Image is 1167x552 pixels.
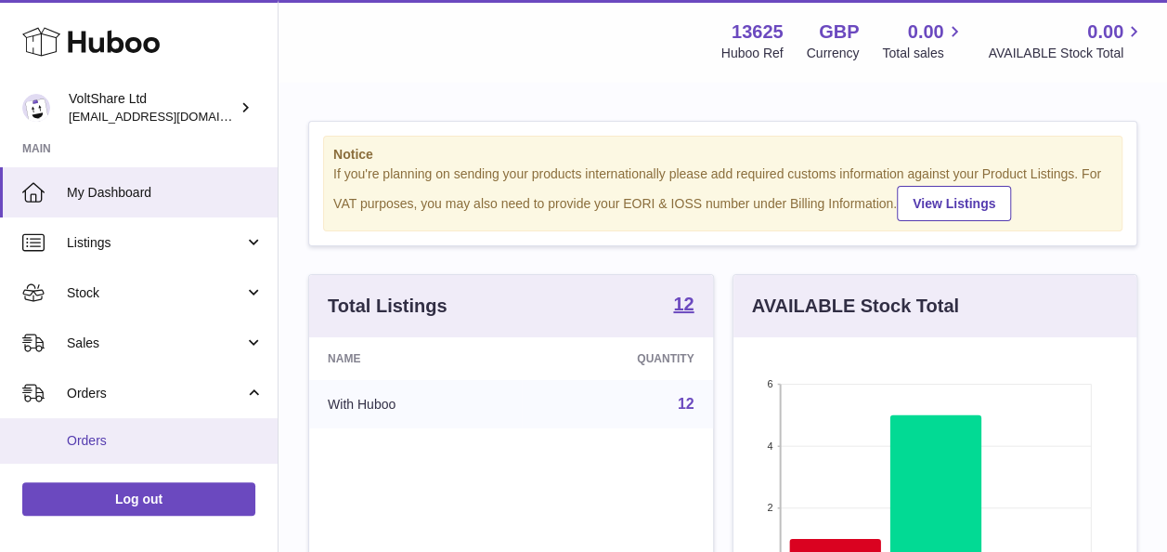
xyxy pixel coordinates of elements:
span: 0.00 [1087,20,1123,45]
a: 12 [673,295,694,317]
text: 2 [767,502,772,513]
th: Name [309,337,522,380]
span: Stock [67,284,244,302]
th: Quantity [522,337,712,380]
a: View Listings [897,186,1011,221]
strong: GBP [819,20,859,45]
strong: Notice [333,146,1112,164]
div: VoltShare Ltd [69,90,236,125]
a: 0.00 Total sales [882,20,965,62]
span: Total sales [882,45,965,62]
a: 12 [678,396,694,412]
span: 0.00 [908,20,944,45]
div: Currency [807,45,860,62]
td: With Huboo [309,380,522,428]
div: Huboo Ref [721,45,784,62]
h3: AVAILABLE Stock Total [752,294,959,319]
strong: 12 [673,295,694,313]
a: 0.00 AVAILABLE Stock Total [988,20,1145,62]
text: 6 [767,378,772,389]
h3: Total Listings [328,294,447,319]
img: info@voltshare.co.uk [22,94,50,122]
text: 4 [767,440,772,452]
span: Listings [67,234,244,252]
a: Log out [22,482,255,516]
span: My Dashboard [67,184,264,202]
span: Add Manual Order [67,478,264,495]
strong: 13625 [732,20,784,45]
div: If you're planning on sending your products internationally please add required customs informati... [333,165,1112,221]
span: Orders [67,432,264,450]
span: Orders [67,385,244,402]
span: AVAILABLE Stock Total [988,45,1145,62]
span: Sales [67,335,244,352]
span: [EMAIL_ADDRESS][DOMAIN_NAME] [69,109,273,124]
